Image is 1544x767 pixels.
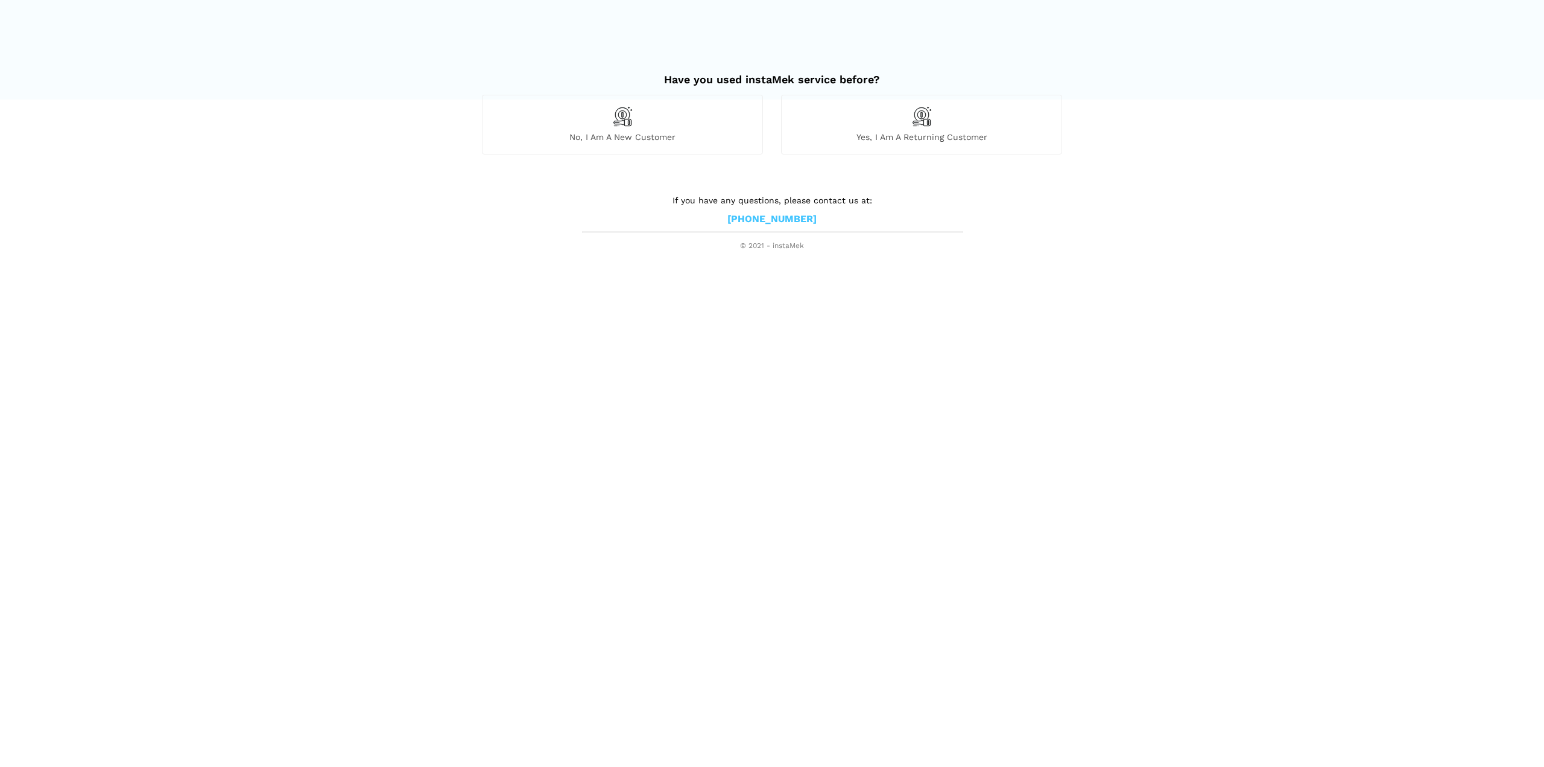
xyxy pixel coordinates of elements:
[482,61,1062,86] h2: Have you used instaMek service before?
[727,213,817,226] a: [PHONE_NUMBER]
[482,132,762,142] span: No, I am a new customer
[582,194,962,207] p: If you have any questions, please contact us at:
[582,241,962,251] span: © 2021 - instaMek
[782,132,1061,142] span: Yes, I am a returning customer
